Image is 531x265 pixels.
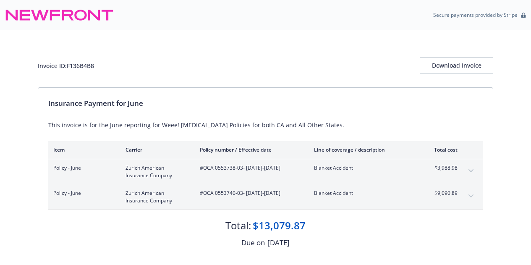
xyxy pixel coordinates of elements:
span: $3,988.98 [426,164,458,172]
span: Zurich American Insurance Company [126,164,186,179]
div: Invoice ID: F136B4B8 [38,61,94,70]
div: Policy - JuneZurich American Insurance Company#OCA 0553740-03- [DATE]-[DATE]Blanket Accident$9,09... [48,184,483,210]
button: Download Invoice [420,57,493,74]
p: Secure payments provided by Stripe [433,11,518,18]
button: expand content [464,164,478,178]
div: Insurance Payment for June [48,98,483,109]
span: Policy - June [53,164,112,172]
div: Policy number / Effective date [200,146,301,153]
div: Total: [225,218,251,233]
div: Policy - JuneZurich American Insurance Company#OCA 0553738-03- [DATE]-[DATE]Blanket Accident$3,98... [48,159,483,184]
button: expand content [464,189,478,203]
span: Blanket Accident [314,164,413,172]
div: Due on [241,237,265,248]
div: Total cost [426,146,458,153]
span: Policy - June [53,189,112,197]
div: Download Invoice [420,58,493,73]
span: Blanket Accident [314,189,413,197]
div: This invoice is for the June reporting for Weee! [MEDICAL_DATA] Policies for both CA and All Othe... [48,121,483,129]
div: $13,079.87 [253,218,306,233]
span: Zurich American Insurance Company [126,189,186,205]
span: #OCA 0553740-03 - [DATE]-[DATE] [200,189,301,197]
span: #OCA 0553738-03 - [DATE]-[DATE] [200,164,301,172]
div: Line of coverage / description [314,146,413,153]
div: [DATE] [267,237,290,248]
span: $9,090.89 [426,189,458,197]
div: Item [53,146,112,153]
div: Carrier [126,146,186,153]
